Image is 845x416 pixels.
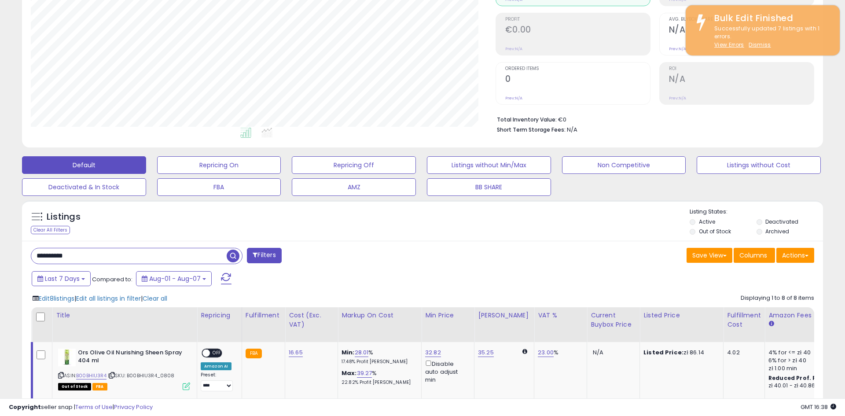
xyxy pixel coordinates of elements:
[58,383,91,390] span: All listings that are currently out of stock and unavailable for purchase on Amazon
[669,66,814,71] span: ROI
[22,156,146,174] button: Default
[741,294,814,302] div: Displaying 1 to 8 of 8 items
[210,349,224,357] span: OFF
[342,379,415,386] p: 22.82% Profit [PERSON_NAME]
[591,311,636,329] div: Current Buybox Price
[687,248,732,263] button: Save View
[22,178,146,196] button: Deactivated & In Stock
[246,349,262,358] small: FBA
[92,383,107,390] span: FBA
[708,25,833,49] div: Successfully updated 7 listings with 1 errors.
[76,372,107,379] a: B00BHIU3R4
[342,311,418,320] div: Markup on Cost
[425,348,441,357] a: 32.82
[739,251,767,260] span: Columns
[58,349,76,366] img: 31EMFOV26+L._SL40_.jpg
[108,372,175,379] span: | SKU: B00BHIU3R4_0808
[247,248,281,263] button: Filters
[425,359,467,384] div: Disable auto adjust min
[522,349,527,354] i: Calculated using Dynamic Max Price.
[669,17,814,22] span: Avg. Buybox Share
[562,156,686,174] button: Non Competitive
[497,114,808,124] li: €0
[427,156,551,174] button: Listings without Min/Max
[776,248,814,263] button: Actions
[292,178,416,196] button: AMZ
[697,156,821,174] button: Listings without Cost
[505,66,650,71] span: Ordered Items
[765,218,798,225] label: Deactivated
[427,178,551,196] button: BB SHARE
[567,125,577,134] span: N/A
[497,126,566,133] b: Short Term Storage Fees:
[201,372,235,392] div: Preset:
[643,348,683,357] b: Listed Price:
[342,348,355,357] b: Min:
[669,25,814,37] h2: N/A
[76,294,141,303] span: Edit all listings in filter
[39,294,74,303] span: Edit 8 listings
[505,74,650,86] h2: 0
[143,294,167,303] span: Clear all
[749,41,771,48] u: Dismiss
[505,96,522,101] small: Prev: N/A
[201,311,238,320] div: Repricing
[342,359,415,365] p: 17.48% Profit [PERSON_NAME]
[58,349,190,390] div: ASIN:
[425,311,470,320] div: Min Price
[33,294,167,303] div: | |
[708,12,833,25] div: Bulk Edit Finished
[342,349,415,365] div: %
[92,275,132,283] span: Compared to:
[690,208,823,216] p: Listing States:
[669,74,814,86] h2: N/A
[289,348,303,357] a: 16.65
[9,403,41,411] strong: Copyright
[357,369,372,378] a: 39.27
[538,348,554,357] a: 23.00
[136,271,212,286] button: Aug-01 - Aug-07
[9,403,153,412] div: seller snap | |
[714,41,744,48] a: View Errors
[149,274,201,283] span: Aug-01 - Aug-07
[801,403,836,411] span: 2025-08-15 16:38 GMT
[765,228,789,235] label: Archived
[727,311,761,329] div: Fulfillment Cost
[497,116,557,123] b: Total Inventory Value:
[246,311,281,320] div: Fulfillment
[643,311,720,320] div: Listed Price
[478,311,530,320] div: [PERSON_NAME]
[505,17,650,22] span: Profit
[56,311,193,320] div: Title
[699,218,715,225] label: Active
[45,274,80,283] span: Last 7 Days
[734,248,775,263] button: Columns
[643,349,716,357] div: zł 86.14
[342,369,357,377] b: Max:
[768,320,774,328] small: Amazon Fees.
[768,374,826,382] b: Reduced Prof. Rng.
[157,178,281,196] button: FBA
[31,226,70,234] div: Clear All Filters
[157,156,281,174] button: Repricing On
[768,311,845,320] div: Amazon Fees
[47,211,81,223] h5: Listings
[768,382,841,390] div: zł 40.01 - zł 40.86
[505,46,522,52] small: Prev: N/A
[538,311,583,320] div: VAT %
[768,364,841,372] div: zł 1.00 min
[114,403,153,411] a: Privacy Policy
[538,349,580,357] div: %
[342,369,415,386] div: %
[593,348,603,357] span: N/A
[78,349,185,367] b: Ors Olive Oil Nurishing Sheen Spray 404 ml
[768,357,841,364] div: 6% for > zł 40
[669,96,686,101] small: Prev: N/A
[355,348,369,357] a: 28.01
[289,311,334,329] div: Cost (Exc. VAT)
[32,271,91,286] button: Last 7 Days
[292,156,416,174] button: Repricing Off
[478,348,494,357] a: 35.25
[669,46,686,52] small: Prev: N/A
